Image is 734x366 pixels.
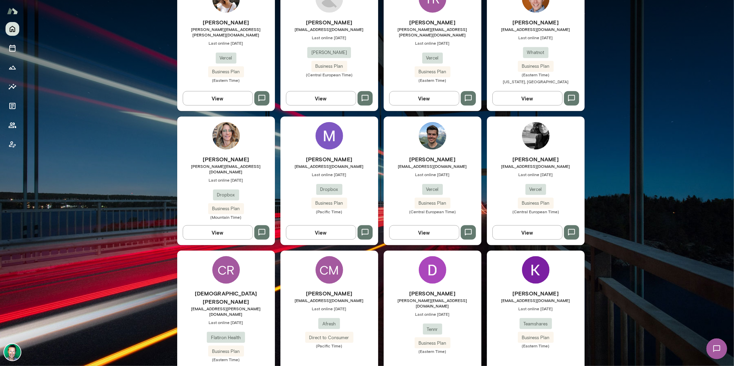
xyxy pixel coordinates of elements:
[208,68,244,75] span: Business Plan
[311,200,347,207] span: Business Plan
[177,40,275,46] span: Last online [DATE]
[384,26,481,37] span: [PERSON_NAME][EMAIL_ADDRESS][PERSON_NAME][DOMAIN_NAME]
[177,18,275,26] h6: [PERSON_NAME]
[208,348,244,355] span: Business Plan
[207,334,245,341] span: Flatiron Health
[311,63,347,70] span: Business Plan
[307,49,351,56] span: [PERSON_NAME]
[522,122,550,150] img: Bel Curcio
[6,61,19,74] button: Growth Plan
[389,225,459,240] button: View
[384,18,481,26] h6: [PERSON_NAME]
[213,192,239,198] span: Dropbox
[6,99,19,113] button: Documents
[384,77,481,83] span: (Eastern Time)
[525,186,546,193] span: Vercel
[6,22,19,36] button: Home
[280,18,378,26] h6: [PERSON_NAME]
[487,289,585,298] h6: [PERSON_NAME]
[177,26,275,37] span: [PERSON_NAME][EMAIL_ADDRESS][PERSON_NAME][DOMAIN_NAME]
[316,122,343,150] img: Mark Shuster
[423,326,442,333] span: Tennr
[316,256,343,284] div: CM
[6,118,19,132] button: Members
[487,209,585,214] span: (Central European Time)
[177,77,275,83] span: (Eastern Time)
[6,138,19,151] button: Client app
[280,172,378,177] span: Last online [DATE]
[4,344,21,360] img: Brian Lawrence
[487,163,585,169] span: [EMAIL_ADDRESS][DOMAIN_NAME]
[518,63,554,70] span: Business Plan
[280,163,378,169] span: [EMAIL_ADDRESS][DOMAIN_NAME]
[415,340,450,347] span: Business Plan
[384,289,481,298] h6: [PERSON_NAME]
[384,155,481,163] h6: [PERSON_NAME]
[415,68,450,75] span: Business Plan
[7,4,18,18] img: Mento
[280,209,378,214] span: (Pacific Time)
[487,343,585,348] span: (Eastern Time)
[422,55,443,62] span: Vercel
[419,122,446,150] img: Chris Widmaier
[280,72,378,77] span: (Central European Time)
[177,214,275,220] span: (Mountain Time)
[487,26,585,32] span: [EMAIL_ADDRESS][DOMAIN_NAME]
[487,72,585,77] span: (Eastern Time)
[305,334,353,341] span: Direct to Consumer
[518,334,554,341] span: Business Plan
[419,256,446,284] img: Daniel Guillen
[183,91,253,106] button: View
[177,357,275,362] span: (Eastern Time)
[487,298,585,303] span: [EMAIL_ADDRESS][DOMAIN_NAME]
[212,122,240,150] img: Barb Adams
[280,289,378,298] h6: [PERSON_NAME]
[216,55,236,62] span: Vercel
[286,225,356,240] button: View
[415,200,450,207] span: Business Plan
[280,35,378,40] span: Last online [DATE]
[487,306,585,311] span: Last online [DATE]
[183,225,253,240] button: View
[177,320,275,325] span: Last online [DATE]
[280,306,378,311] span: Last online [DATE]
[384,163,481,169] span: [EMAIL_ADDRESS][DOMAIN_NAME]
[280,343,378,348] span: (Pacific Time)
[492,91,563,106] button: View
[522,256,550,284] img: Kristina Nazmutdinova
[177,306,275,317] span: [EMAIL_ADDRESS][PERSON_NAME][DOMAIN_NAME]
[286,91,356,106] button: View
[384,209,481,214] span: (Central European Time)
[318,321,340,327] span: Afresh
[177,163,275,174] span: [PERSON_NAME][EMAIL_ADDRESS][DOMAIN_NAME]
[487,155,585,163] h6: [PERSON_NAME]
[177,177,275,183] span: Last online [DATE]
[208,205,244,212] span: Business Plan
[523,49,549,56] span: Whatnot
[389,91,459,106] button: View
[384,311,481,317] span: Last online [DATE]
[384,40,481,46] span: Last online [DATE]
[177,155,275,163] h6: [PERSON_NAME]
[422,186,443,193] span: Vercel
[487,172,585,177] span: Last online [DATE]
[503,79,568,84] span: [US_STATE], [GEOGRAPHIC_DATA]
[520,321,552,327] span: Teamshares
[487,35,585,40] span: Last online [DATE]
[492,225,563,240] button: View
[280,26,378,32] span: [EMAIL_ADDRESS][DOMAIN_NAME]
[518,200,554,207] span: Business Plan
[280,155,378,163] h6: [PERSON_NAME]
[212,256,240,284] div: CR
[6,41,19,55] button: Sessions
[6,80,19,94] button: Insights
[384,298,481,309] span: [PERSON_NAME][EMAIL_ADDRESS][DOMAIN_NAME]
[316,186,342,193] span: Dropbox
[487,18,585,26] h6: [PERSON_NAME]
[384,348,481,354] span: (Eastern Time)
[280,298,378,303] span: [EMAIL_ADDRESS][DOMAIN_NAME]
[384,172,481,177] span: Last online [DATE]
[177,289,275,306] h6: [DEMOGRAPHIC_DATA][PERSON_NAME]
